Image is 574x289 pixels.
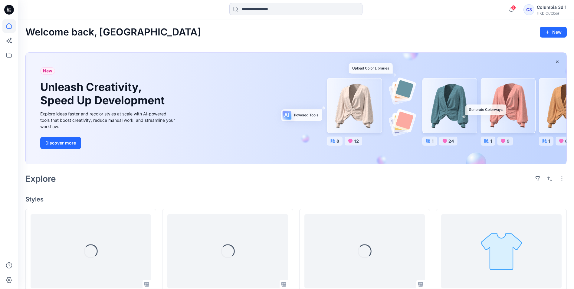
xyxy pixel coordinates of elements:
[25,174,56,184] h2: Explore
[43,67,52,75] span: New
[511,5,516,10] span: 9
[523,4,534,15] div: C3
[25,27,201,38] h2: Welcome back, [GEOGRAPHIC_DATA]
[537,4,566,11] div: Columbia 3d 1
[540,27,567,38] button: New
[40,137,176,149] a: Discover more
[40,137,81,149] button: Discover more
[25,196,567,203] h4: Styles
[40,81,167,107] h1: Unleash Creativity, Speed Up Development
[441,214,562,288] a: WK5949 - Copy-Asanul
[537,11,566,15] div: HKD Outdoor
[40,111,176,130] div: Explore ideas faster and recolor styles at scale with AI-powered tools that boost creativity, red...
